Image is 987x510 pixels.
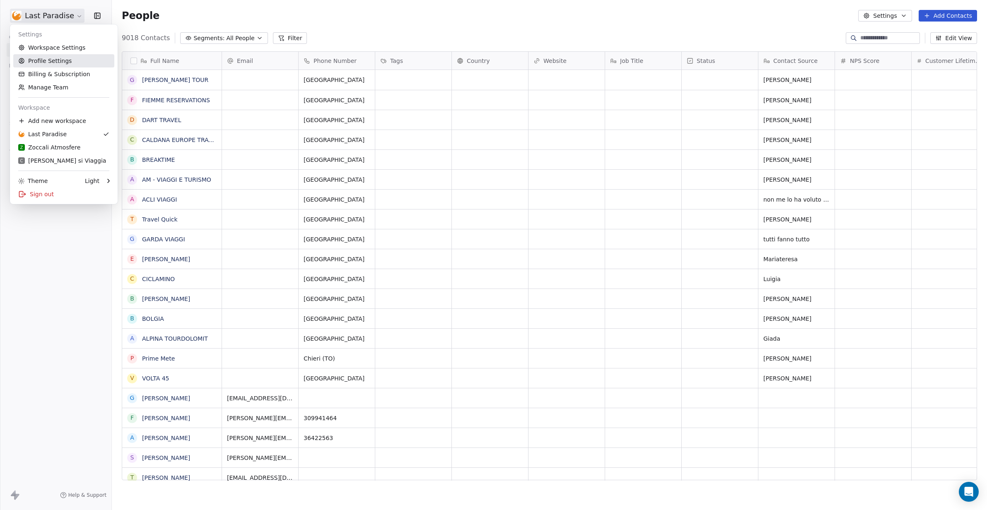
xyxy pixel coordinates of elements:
[18,131,25,137] img: lastparadise-pittogramma.jpg
[13,28,114,41] div: Settings
[13,101,114,114] div: Workspace
[13,81,114,94] a: Manage Team
[20,144,23,151] span: Z
[18,143,80,152] div: Zoccali Atmosfere
[18,130,67,138] div: Last Paradise
[13,67,114,81] a: Billing & Subscription
[18,156,106,165] div: [PERSON_NAME] si Viaggia
[20,158,23,164] span: C
[13,114,114,127] div: Add new workspace
[13,188,114,201] div: Sign out
[13,41,114,54] a: Workspace Settings
[85,177,99,185] div: Light
[13,54,114,67] a: Profile Settings
[18,177,48,185] div: Theme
